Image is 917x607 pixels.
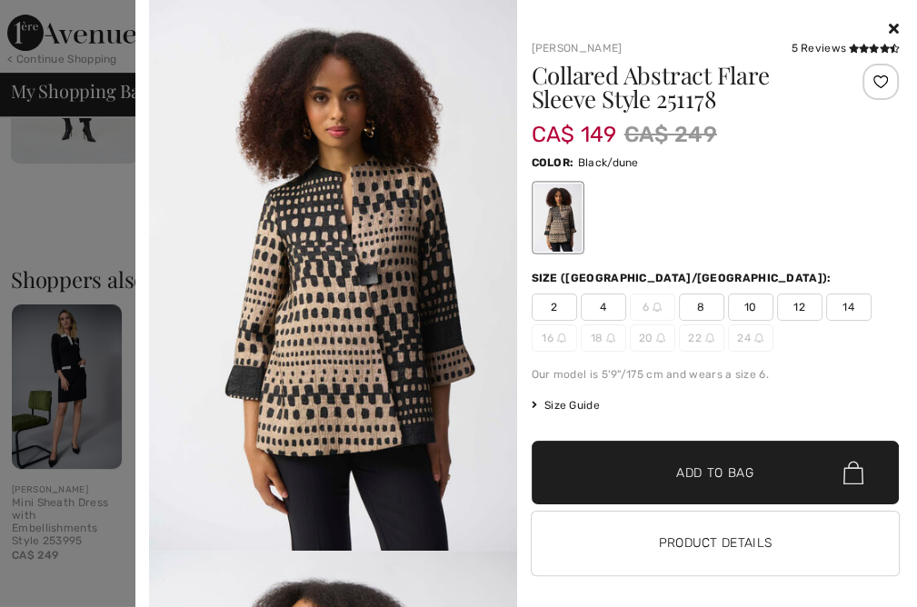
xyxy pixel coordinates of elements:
button: Product Details [532,512,900,575]
span: 10 [728,294,773,321]
span: 4 [581,294,626,321]
span: 6 [630,294,675,321]
span: 12 [777,294,822,321]
a: [PERSON_NAME] [532,42,623,55]
div: 5 Reviews [791,40,899,56]
span: 2 [532,294,577,321]
button: Add to Bag [532,441,900,504]
h1: Collared Abstract Flare Sleeve Style 251178 [532,64,838,111]
span: 8 [679,294,724,321]
span: 20 [630,324,675,352]
span: CA$ 249 [624,118,717,151]
div: Black/dune [533,184,581,252]
span: 24 [728,324,773,352]
span: Add to Bag [676,463,754,483]
img: ring-m.svg [653,303,662,312]
img: ring-m.svg [754,333,763,343]
span: 22 [679,324,724,352]
img: ring-m.svg [656,333,665,343]
img: Bag.svg [843,461,863,484]
div: Size ([GEOGRAPHIC_DATA]/[GEOGRAPHIC_DATA]): [532,270,835,286]
span: Chat [40,13,77,29]
span: 16 [532,324,577,352]
span: Color: [532,156,574,169]
span: 18 [581,324,626,352]
div: Our model is 5'9"/175 cm and wears a size 6. [532,366,900,383]
span: Size Guide [532,397,600,413]
img: ring-m.svg [705,333,714,343]
span: CA$ 149 [532,104,617,147]
span: 14 [826,294,872,321]
span: Black/dune [578,156,639,169]
img: ring-m.svg [557,333,566,343]
img: ring-m.svg [606,333,615,343]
